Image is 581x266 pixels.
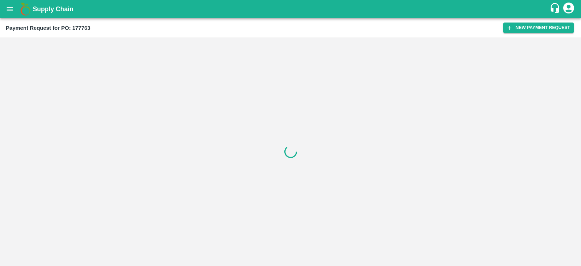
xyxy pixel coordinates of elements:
div: account of current user [562,1,575,17]
b: Supply Chain [33,5,73,13]
button: New Payment Request [503,23,574,33]
div: customer-support [549,3,562,16]
img: logo [18,2,33,16]
b: Payment Request for PO: 177763 [6,25,90,31]
a: Supply Chain [33,4,549,14]
button: open drawer [1,1,18,17]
